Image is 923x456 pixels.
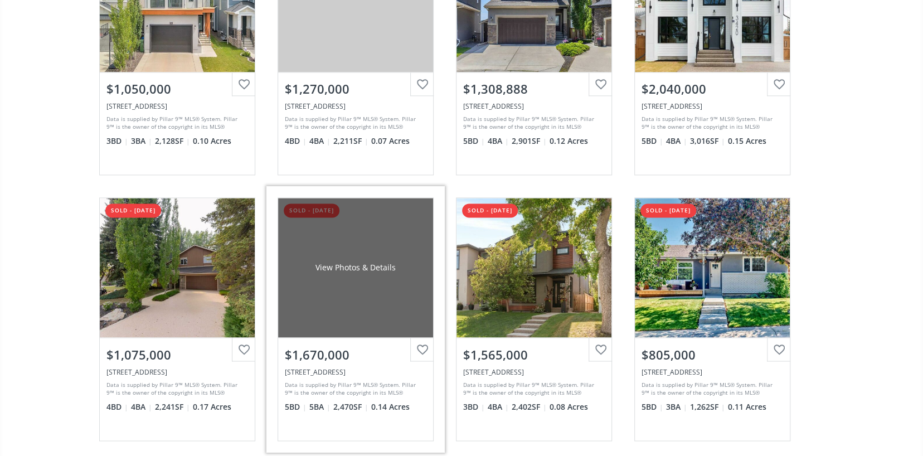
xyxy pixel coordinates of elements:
span: 2,901 SF [512,135,547,147]
div: Data is supplied by Pillar 9™ MLS® System. Pillar 9™ is the owner of the copyright in its MLS® Sy... [642,115,780,132]
span: 2,211 SF [333,135,368,147]
a: sold - [DATE]$805,000[STREET_ADDRESS]Data is supplied by Pillar 9™ MLS® System. Pillar 9™ is the ... [623,186,801,452]
span: 4 BA [488,401,509,412]
span: 0.10 Acres [193,135,231,147]
div: 3420 Caribou Drive NW, Calgary, AB T2L 0S5 [642,101,783,111]
span: 0.17 Acres [193,401,231,412]
span: 4 BA [309,135,331,147]
div: Data is supplied by Pillar 9™ MLS® System. Pillar 9™ is the owner of the copyright in its MLS® Sy... [106,115,245,132]
div: Data is supplied by Pillar 9™ MLS® System. Pillar 9™ is the owner of the copyright in its MLS® Sy... [463,115,602,132]
span: 4 BA [131,401,152,412]
span: 4 BA [488,135,509,147]
a: sold - [DATE]$1,565,000[STREET_ADDRESS]Data is supplied by Pillar 9™ MLS® System. Pillar 9™ is th... [445,186,623,452]
div: $1,270,000 [285,80,426,98]
div: 38 Aspen Summit Mount SW, Calgary, AB T3H 0V8 [106,101,248,111]
div: Data is supplied by Pillar 9™ MLS® System. Pillar 9™ is the owner of the copyright in its MLS® Sy... [285,115,424,132]
span: 4 BD [285,135,307,147]
div: 39 Evansridge View NW, Calgary, AB T3P0H7 [463,101,605,111]
div: 2206 1 Avenue NW, Calgary, AB T2N0B7 [285,101,426,111]
span: 2,241 SF [155,401,190,412]
a: sold - [DATE]View Photos & Details$1,670,000[STREET_ADDRESS]Data is supplied by Pillar 9™ MLS® Sy... [266,186,445,452]
div: Data is supplied by Pillar 9™ MLS® System. Pillar 9™ is the owner of the copyright in its MLS® Sy... [463,380,602,397]
div: $2,040,000 [642,80,783,98]
span: 3,016 SF [690,135,725,147]
div: $1,308,888 [463,80,605,98]
div: $1,670,000 [285,346,426,363]
div: $1,565,000 [463,346,605,363]
span: 2,470 SF [333,401,368,412]
span: 3 BD [106,135,128,147]
span: 0.12 Acres [550,135,588,147]
span: 0.15 Acres [728,135,766,147]
div: View Photos & Details [315,262,396,273]
span: 0.07 Acres [371,135,410,147]
span: 3 BD [463,401,485,412]
span: 3 BA [666,401,687,412]
div: Data is supplied by Pillar 9™ MLS® System. Pillar 9™ is the owner of the copyright in its MLS® Sy... [106,380,245,397]
span: 4 BD [106,401,128,412]
div: $1,050,000 [106,80,248,98]
div: Data is supplied by Pillar 9™ MLS® System. Pillar 9™ is the owner of the copyright in its MLS® Sy... [285,380,424,397]
span: 0.11 Acres [728,401,766,412]
div: $1,075,000 [106,346,248,363]
span: 5 BD [463,135,485,147]
span: 5 BA [309,401,331,412]
span: 5 BD [285,401,307,412]
span: 3 BA [131,135,152,147]
span: 2,128 SF [155,135,190,147]
span: 2,402 SF [512,401,547,412]
a: sold - [DATE]$1,075,000[STREET_ADDRESS]Data is supplied by Pillar 9™ MLS® System. Pillar 9™ is th... [88,186,266,452]
span: 5 BD [642,401,663,412]
span: 1,262 SF [690,401,725,412]
div: 1427 6 Street NW, Calgary, AB T2M 3E7 [285,367,426,376]
div: 108 Varsity Estates Place NW, Calgary, AB T3B 3B6 [106,367,248,376]
div: 4905 20A Street SW, Calgary, AB T2T 5A7 [463,367,605,376]
span: 0.08 Acres [550,401,588,412]
span: 5 BD [642,135,663,147]
div: $805,000 [642,346,783,363]
span: 0.14 Acres [371,401,410,412]
span: 4 BA [666,135,687,147]
div: Data is supplied by Pillar 9™ MLS® System. Pillar 9™ is the owner of the copyright in its MLS® Sy... [642,380,780,397]
div: 76 Lake Huron Place SE, Calgary, AB T2J 5H9 [642,367,783,376]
